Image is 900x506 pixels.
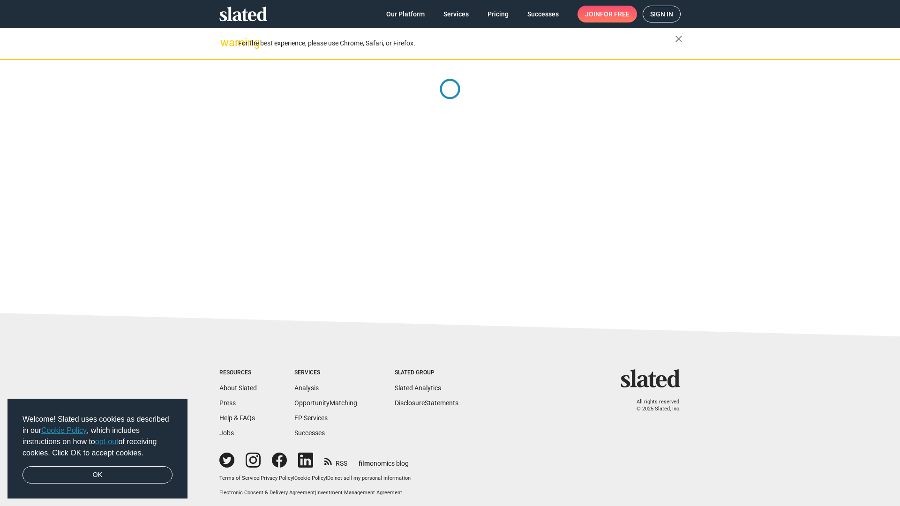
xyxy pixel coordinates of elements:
[600,6,630,22] span: for free
[219,399,236,407] a: Press
[395,399,458,407] a: DisclosureStatements
[327,475,411,482] button: Do not sell my personal information
[650,6,673,22] span: Sign in
[294,475,326,481] a: Cookie Policy
[238,37,675,50] div: For the best experience, please use Chrome, Safari, or Firefox.
[480,6,516,22] a: Pricing
[316,490,402,496] a: Investment Management Agreement
[219,475,259,481] a: Terms of Service
[219,369,257,377] div: Resources
[487,6,509,22] span: Pricing
[315,490,316,496] span: |
[294,399,357,407] a: OpportunityMatching
[527,6,559,22] span: Successes
[386,6,425,22] span: Our Platform
[395,369,458,377] div: Slated Group
[585,6,630,22] span: Join
[22,466,172,484] a: dismiss cookie message
[95,438,119,446] a: opt-out
[219,490,315,496] a: Electronic Consent & Delivery Agreement
[520,6,566,22] a: Successes
[643,6,681,22] a: Sign in
[443,6,469,22] span: Services
[577,6,637,22] a: Joinfor free
[359,460,370,467] span: film
[294,414,328,422] a: EP Services
[293,475,294,481] span: |
[219,429,234,437] a: Jobs
[219,414,255,422] a: Help & FAQs
[359,452,409,468] a: filmonomics blog
[259,475,261,481] span: |
[324,454,347,468] a: RSS
[7,399,187,499] div: cookieconsent
[294,384,319,392] a: Analysis
[673,33,684,45] mat-icon: close
[627,399,681,412] p: All rights reserved. © 2025 Slated, Inc.
[22,414,172,459] span: Welcome! Slated uses cookies as described in our , which includes instructions on how to of recei...
[294,429,325,437] a: Successes
[436,6,476,22] a: Services
[220,37,232,48] mat-icon: warning
[41,426,87,434] a: Cookie Policy
[395,384,441,392] a: Slated Analytics
[326,475,327,481] span: |
[379,6,432,22] a: Our Platform
[261,475,293,481] a: Privacy Policy
[219,384,257,392] a: About Slated
[294,369,357,377] div: Services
